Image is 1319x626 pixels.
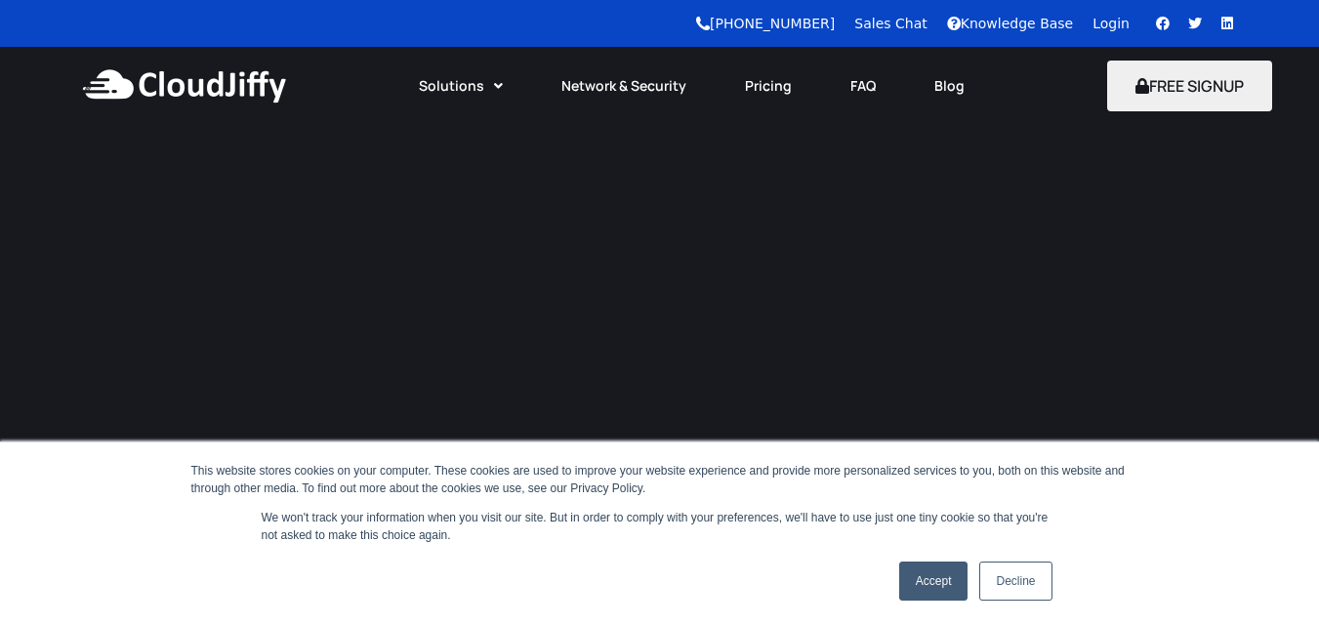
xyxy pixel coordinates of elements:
p: We won't track your information when you visit our site. But in order to comply with your prefere... [262,509,1058,544]
a: [PHONE_NUMBER] [696,16,835,31]
a: Blog [905,64,994,107]
a: Sales Chat [854,16,927,31]
div: This website stores cookies on your computer. These cookies are used to improve your website expe... [191,462,1129,497]
a: Network & Security [532,64,716,107]
a: Solutions [390,64,532,107]
a: Pricing [716,64,821,107]
a: FREE SIGNUP [1107,75,1272,97]
a: FAQ [821,64,905,107]
a: Knowledge Base [947,16,1074,31]
button: FREE SIGNUP [1107,61,1272,111]
a: Accept [899,562,969,601]
a: Decline [979,562,1051,601]
a: Login [1092,16,1130,31]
